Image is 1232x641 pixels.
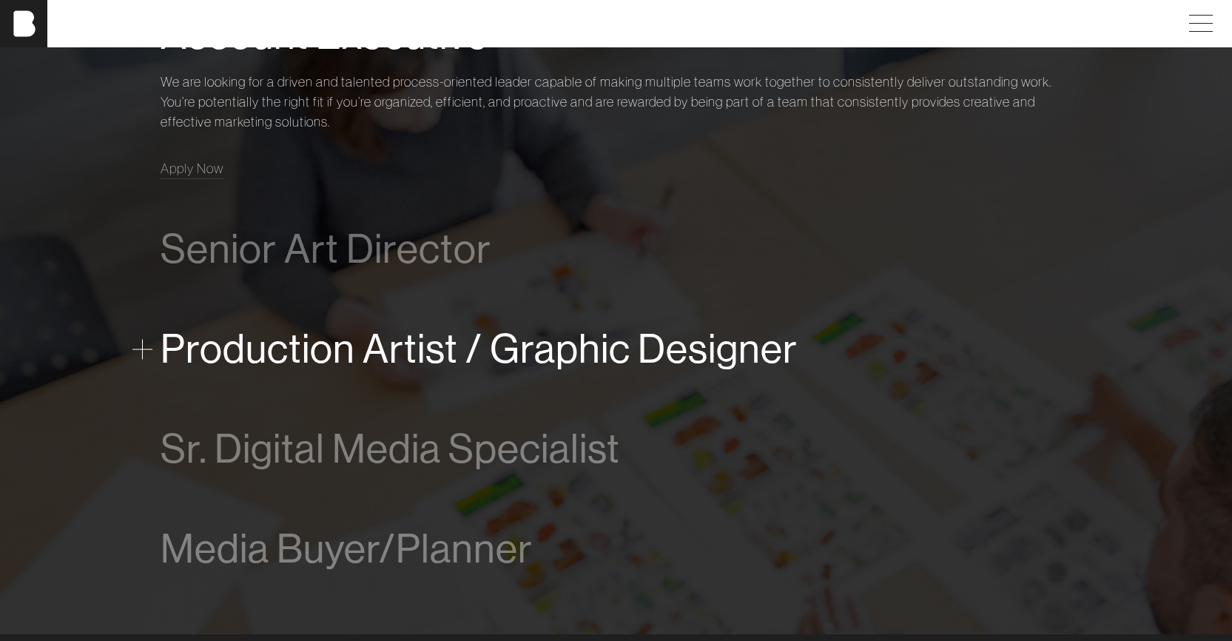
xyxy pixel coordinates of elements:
[161,13,488,58] span: Account Executive
[161,72,1072,132] p: We are looking for a driven and talented process-oriented leader capable of making multiple teams...
[161,326,798,372] span: Production Artist / Graphic Designer
[161,158,223,178] a: Apply Now
[161,226,491,272] span: Senior Art Director
[161,426,620,471] span: Sr. Digital Media Specialist
[161,160,223,177] span: Apply Now
[161,526,533,571] span: Media Buyer/Planner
